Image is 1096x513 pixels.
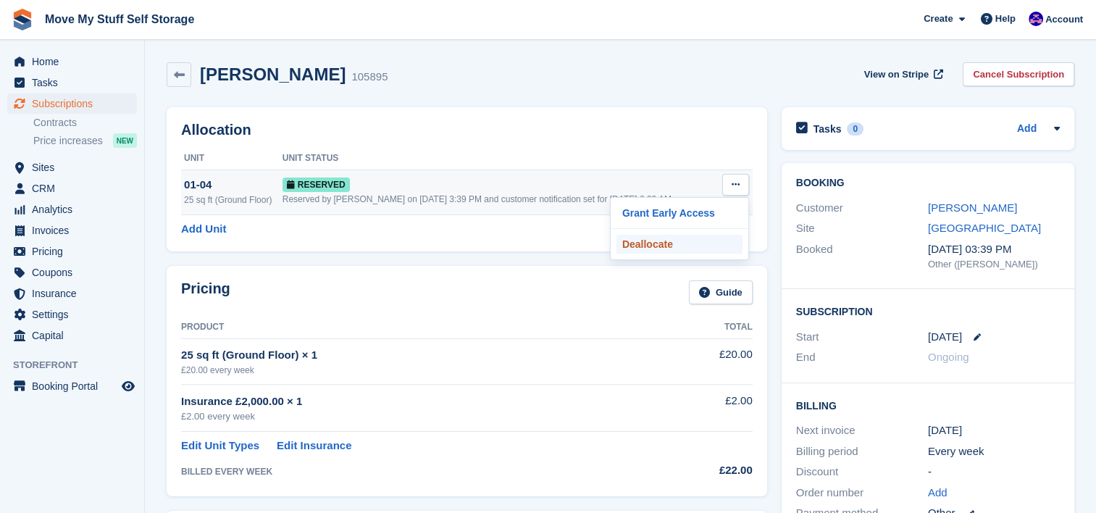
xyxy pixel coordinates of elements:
[7,199,137,220] a: menu
[796,178,1060,189] h2: Booking
[13,358,144,372] span: Storefront
[1029,12,1043,26] img: Jade Whetnall
[796,422,928,439] div: Next invoice
[847,122,863,135] div: 0
[32,220,119,241] span: Invoices
[32,376,119,396] span: Booking Portal
[928,464,1060,480] div: -
[32,304,119,325] span: Settings
[12,9,33,30] img: stora-icon-8386f47178a22dfd0bd8f6a31ec36ba5ce8667c1dd55bd0f319d3a0aa187defe.svg
[796,398,1060,412] h2: Billing
[928,351,969,363] span: Ongoing
[33,134,103,148] span: Price increases
[813,122,842,135] h2: Tasks
[181,221,226,238] a: Add Unit
[32,157,119,178] span: Sites
[32,325,119,346] span: Capital
[181,280,230,304] h2: Pricing
[7,283,137,304] a: menu
[928,257,1060,272] div: Other ([PERSON_NAME])
[963,62,1074,86] a: Cancel Subscription
[200,64,346,84] h2: [PERSON_NAME]
[351,69,388,85] div: 105895
[181,364,659,377] div: £20.00 every week
[181,465,659,478] div: BILLED EVERY WEEK
[32,283,119,304] span: Insurance
[181,393,659,410] div: Insurance £2,000.00 × 1
[796,349,928,366] div: End
[184,193,283,207] div: 25 sq ft (Ground Floor)
[7,241,137,262] a: menu
[184,177,283,193] div: 01-04
[796,200,928,217] div: Customer
[1045,12,1083,27] span: Account
[858,62,946,86] a: View on Stripe
[928,329,962,346] time: 2025-09-04 00:00:00 UTC
[181,316,659,339] th: Product
[928,222,1041,234] a: [GEOGRAPHIC_DATA]
[796,241,928,272] div: Booked
[7,51,137,72] a: menu
[796,329,928,346] div: Start
[7,304,137,325] a: menu
[1017,121,1037,138] a: Add
[796,464,928,480] div: Discount
[928,241,1060,258] div: [DATE] 03:39 PM
[32,72,119,93] span: Tasks
[283,178,350,192] span: Reserved
[113,133,137,148] div: NEW
[7,220,137,241] a: menu
[7,376,137,396] a: menu
[659,462,753,479] div: £22.00
[33,133,137,149] a: Price increases NEW
[181,347,659,364] div: 25 sq ft (Ground Floor) × 1
[7,72,137,93] a: menu
[659,385,753,432] td: £2.00
[689,280,753,304] a: Guide
[181,438,259,454] a: Edit Unit Types
[796,485,928,501] div: Order number
[39,7,200,31] a: Move My Stuff Self Storage
[32,262,119,283] span: Coupons
[616,204,742,222] a: Grant Early Access
[796,443,928,460] div: Billing period
[924,12,953,26] span: Create
[120,378,137,395] a: Preview store
[7,262,137,283] a: menu
[995,12,1016,26] span: Help
[796,220,928,237] div: Site
[796,304,1060,318] h2: Subscription
[283,147,719,170] th: Unit Status
[864,67,929,82] span: View on Stripe
[283,193,719,206] div: Reserved by [PERSON_NAME] on [DATE] 3:39 PM and customer notification set for [DATE] 6:00 AM.
[7,93,137,114] a: menu
[32,241,119,262] span: Pricing
[181,122,753,138] h2: Allocation
[32,93,119,114] span: Subscriptions
[659,338,753,384] td: £20.00
[616,235,742,254] a: Deallocate
[7,178,137,199] a: menu
[32,178,119,199] span: CRM
[928,443,1060,460] div: Every week
[181,147,283,170] th: Unit
[277,438,351,454] a: Edit Insurance
[7,325,137,346] a: menu
[7,157,137,178] a: menu
[32,51,119,72] span: Home
[928,422,1060,439] div: [DATE]
[928,201,1017,214] a: [PERSON_NAME]
[33,116,137,130] a: Contracts
[32,199,119,220] span: Analytics
[181,409,659,424] div: £2.00 every week
[928,485,948,501] a: Add
[659,316,753,339] th: Total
